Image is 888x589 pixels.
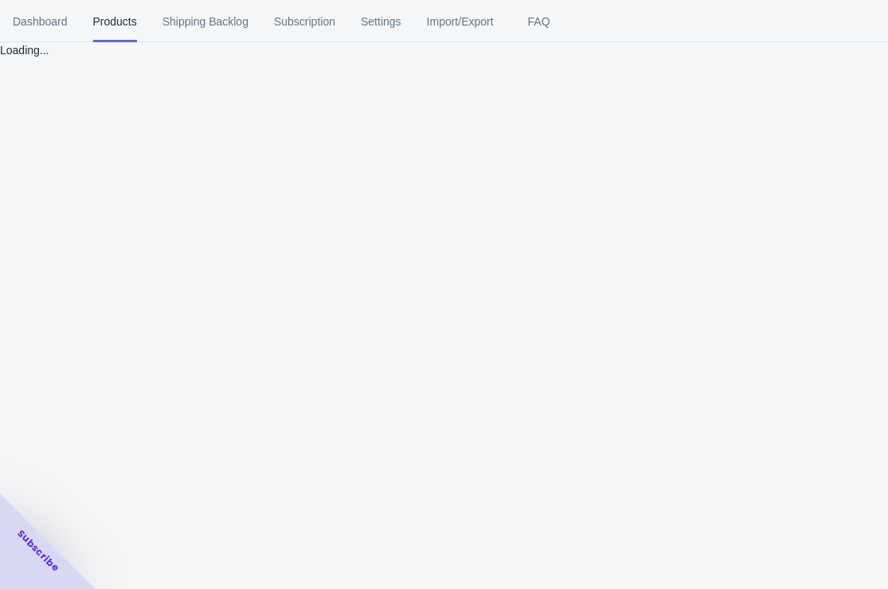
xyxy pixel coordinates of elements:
[427,1,494,42] span: Import/Export
[13,1,68,42] span: Dashboard
[361,1,401,42] span: Settings
[519,1,559,42] span: FAQ
[274,1,335,42] span: Subscription
[162,1,248,42] span: Shipping Backlog
[93,1,137,42] span: Products
[14,527,62,575] span: Subscribe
